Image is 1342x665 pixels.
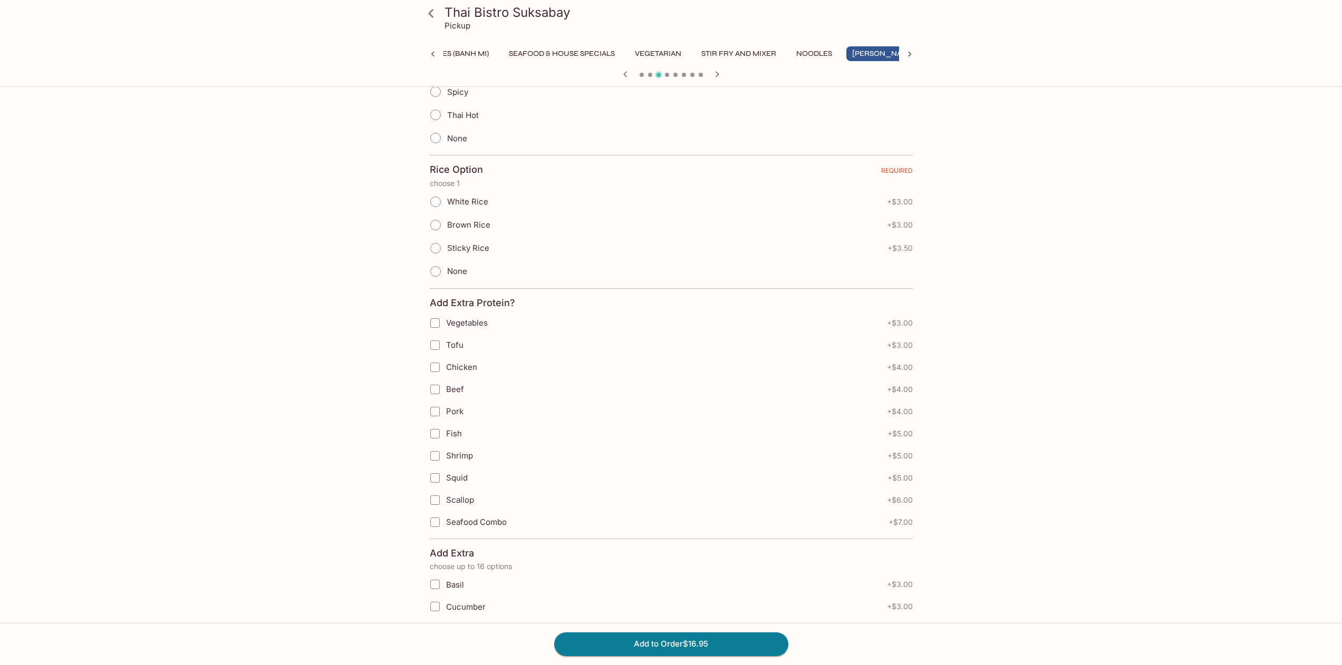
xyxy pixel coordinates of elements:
[503,46,621,61] button: Seafood & House Specials
[445,4,916,21] h3: Thai Bistro Suksabay
[446,602,486,612] span: Cucumber
[430,562,913,571] p: choose up to 16 options
[887,474,913,482] span: + $5.00
[696,46,782,61] button: Stir Fry and Mixer
[447,243,489,253] span: Sticky Rice
[447,110,479,120] span: Thai Hot
[887,341,913,349] span: + $3.00
[446,318,488,328] span: Vegetables
[887,602,913,611] span: + $3.00
[430,547,474,559] h4: Add Extra
[887,496,913,504] span: + $6.00
[446,406,464,416] span: Pork
[887,385,913,394] span: + $4.00
[447,87,468,97] span: Spicy
[887,363,913,371] span: + $4.00
[887,580,913,589] span: + $3.00
[446,340,464,350] span: Tofu
[446,451,473,461] span: Shrimp
[447,220,490,230] span: Brown Rice
[446,473,468,483] span: Squid
[790,46,838,61] button: Noodles
[446,580,464,590] span: Basil
[430,164,483,175] h4: Rice Option
[887,244,913,252] span: + $3.50
[887,452,913,460] span: + $5.00
[430,179,913,188] p: choose 1
[629,46,687,61] button: Vegetarian
[887,221,913,229] span: + $3.00
[446,384,464,394] span: Beef
[446,428,462,438] span: Fish
[394,46,495,61] button: Sandwiches (Banh Mi)
[447,266,467,276] span: None
[887,319,913,327] span: + $3.00
[554,632,788,656] button: Add to Order$16.95
[447,197,488,207] span: White Rice
[446,495,474,505] span: Scallop
[887,198,913,206] span: + $3.00
[445,21,470,31] p: Pickup
[887,429,913,438] span: + $5.00
[446,517,507,527] span: Seafood Combo
[881,167,913,179] span: REQUIRED
[446,362,477,372] span: Chicken
[447,133,467,143] span: None
[430,297,515,309] h4: Add Extra Protein?
[887,407,913,416] span: + $4.00
[889,518,913,526] span: + $7.00
[846,46,922,61] button: [PERSON_NAME]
